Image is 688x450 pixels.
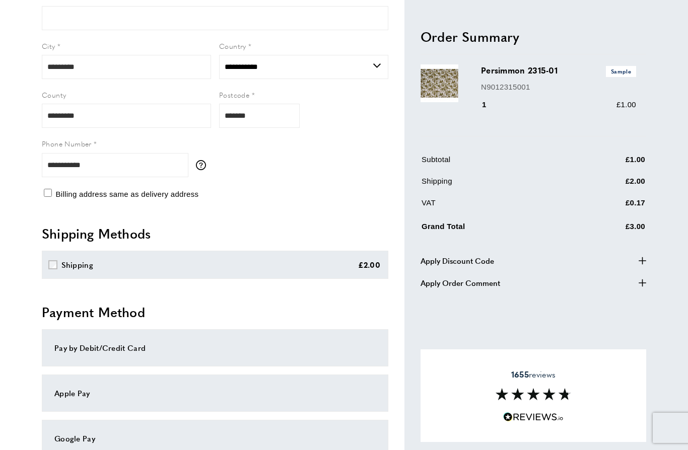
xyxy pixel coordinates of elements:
div: Google Pay [54,432,376,444]
span: reviews [511,369,556,380]
button: More information [196,160,211,170]
span: Phone Number [42,138,92,148]
img: Reviews.io 5 stars [503,412,564,422]
td: £3.00 [576,218,645,240]
div: Pay by Debit/Credit Card [54,342,376,354]
td: £0.17 [576,197,645,216]
h2: Shipping Methods [42,224,388,243]
strong: 1655 [511,368,529,380]
span: City [42,41,55,51]
td: Grand Total [422,218,575,240]
h2: Payment Method [42,303,388,321]
span: Country [219,41,246,51]
input: Billing address same as delivery address [44,189,52,197]
span: Apply Order Comment [421,276,500,288]
td: Subtotal [422,154,575,173]
p: N9012315001 [481,81,636,93]
span: £1.00 [616,100,636,109]
span: Billing address same as delivery address [55,190,198,198]
h3: Persimmon 2315-01 [481,64,636,77]
img: Persimmon 2315-01 [421,64,458,102]
span: Sample [606,66,636,77]
div: £2.00 [358,259,381,271]
span: Apply Discount Code [421,254,494,266]
div: 1 [481,99,501,111]
td: Shipping [422,175,575,195]
img: Reviews section [496,388,571,400]
span: Postcode [219,90,249,100]
span: County [42,90,66,100]
div: Shipping [61,259,93,271]
div: Apple Pay [54,387,376,399]
td: £2.00 [576,175,645,195]
h2: Order Summary [421,27,646,45]
td: VAT [422,197,575,216]
td: £1.00 [576,154,645,173]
